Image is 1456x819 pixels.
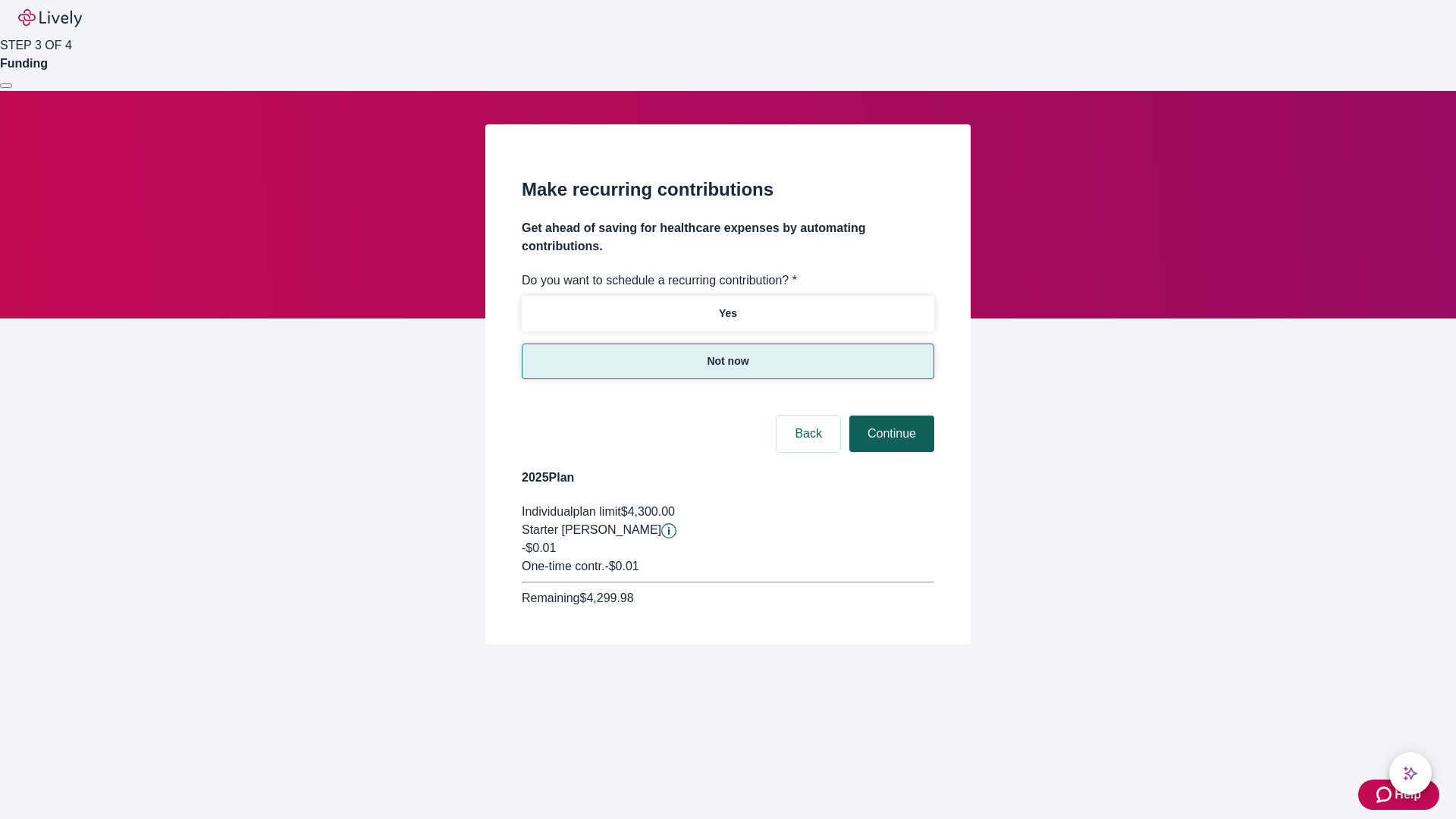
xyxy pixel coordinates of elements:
span: Remaining [522,591,579,604]
p: Yes [719,306,737,322]
button: Zendesk support iconHelp [1358,780,1439,810]
button: Continue [849,416,934,452]
span: One-time contr. [522,560,604,573]
span: - $0.01 [604,560,639,573]
h4: Get ahead of saving for healthcare expenses by automating contributions. [522,219,934,256]
span: Individual plan limit [522,505,621,518]
button: Back [777,416,840,452]
button: Yes [522,296,934,331]
button: Lively will contribute $0.01 to establish your account [661,523,676,538]
label: Do you want to schedule a recurring contribution? * [522,271,797,290]
img: Lively [18,9,82,27]
span: $4,299.98 [579,591,633,604]
h4: 2025 Plan [522,469,934,487]
h2: Make recurring contributions [522,176,934,203]
svg: Zendesk support icon [1376,786,1395,804]
svg: Starter penny details [661,523,676,538]
span: Help [1395,786,1421,804]
span: -$0.01 [522,541,556,554]
p: Not now [707,353,748,369]
svg: Lively AI Assistant [1403,766,1418,781]
span: $4,300.00 [621,505,675,518]
button: chat [1389,752,1432,795]
span: Starter [PERSON_NAME] [522,523,661,536]
button: Not now [522,344,934,379]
